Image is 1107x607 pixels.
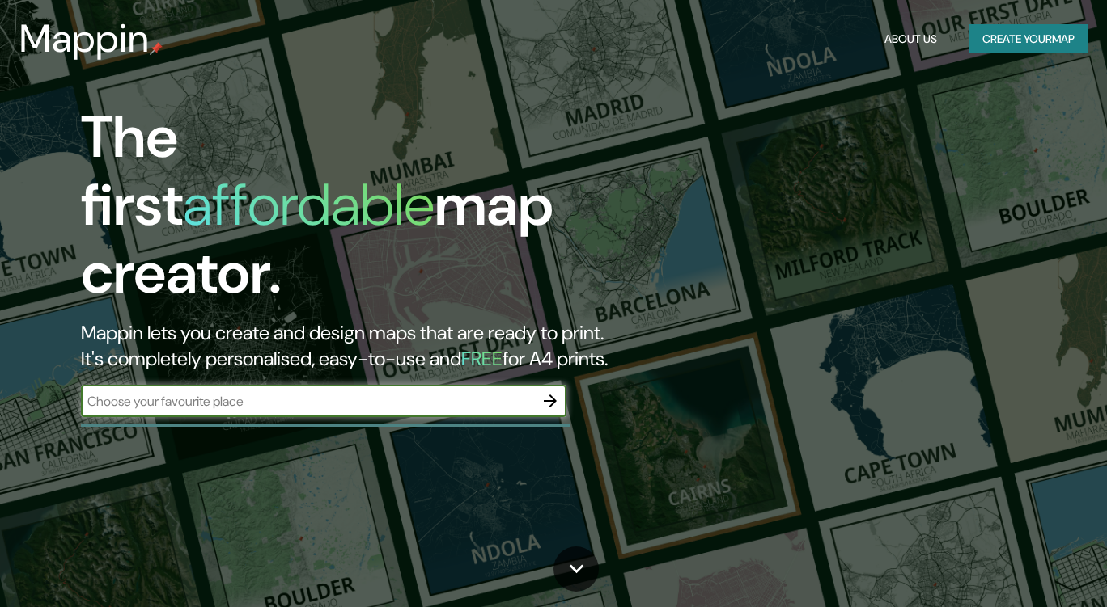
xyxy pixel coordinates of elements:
h1: The first map creator. [81,103,634,320]
img: mappin-pin [150,42,163,55]
button: Create yourmap [969,24,1088,54]
input: Choose your favourite place [81,392,534,411]
h1: affordable [183,167,435,242]
h3: Mappin [19,16,150,61]
h5: FREE [461,346,503,371]
button: About Us [878,24,944,54]
h2: Mappin lets you create and design maps that are ready to print. It's completely personalised, eas... [81,320,634,372]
